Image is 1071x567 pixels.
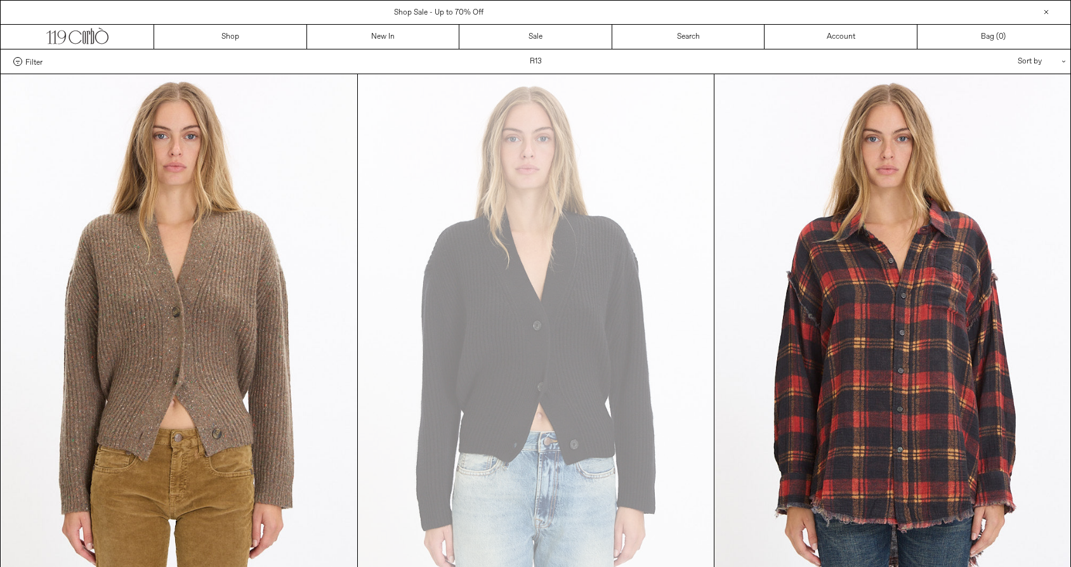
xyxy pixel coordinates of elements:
a: Sale [459,25,612,49]
span: Filter [25,57,43,66]
a: Shop [154,25,307,49]
a: Account [765,25,917,49]
span: ) [999,31,1006,42]
div: Sort by [943,49,1058,74]
span: 0 [999,32,1003,42]
a: Shop Sale - Up to 70% Off [394,8,483,18]
a: Bag () [917,25,1070,49]
a: New In [307,25,460,49]
a: Search [612,25,765,49]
